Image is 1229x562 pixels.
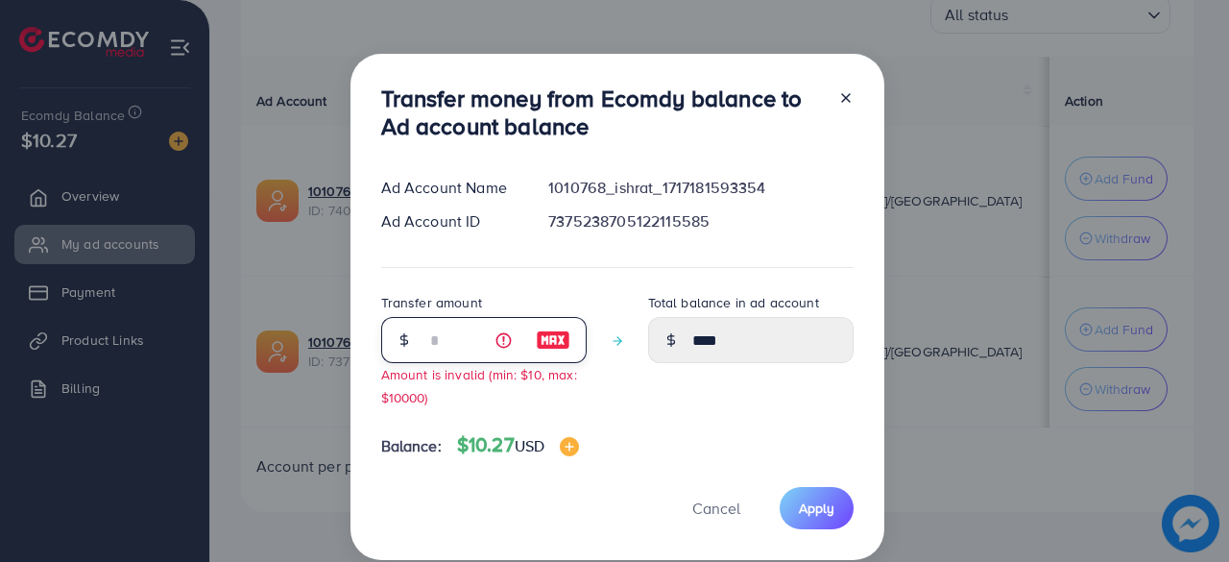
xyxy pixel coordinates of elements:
[457,433,579,457] h4: $10.27
[780,487,854,528] button: Apply
[533,210,868,232] div: 7375238705122115585
[668,487,764,528] button: Cancel
[381,435,442,457] span: Balance:
[381,365,577,405] small: Amount is invalid (min: $10, max: $10000)
[560,437,579,456] img: image
[533,177,868,199] div: 1010768_ishrat_1717181593354
[692,498,740,519] span: Cancel
[515,435,544,456] span: USD
[381,85,823,140] h3: Transfer money from Ecomdy balance to Ad account balance
[536,329,570,352] img: image
[381,293,482,312] label: Transfer amount
[366,177,534,199] div: Ad Account Name
[366,210,534,232] div: Ad Account ID
[648,293,819,312] label: Total balance in ad account
[799,499,834,518] span: Apply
